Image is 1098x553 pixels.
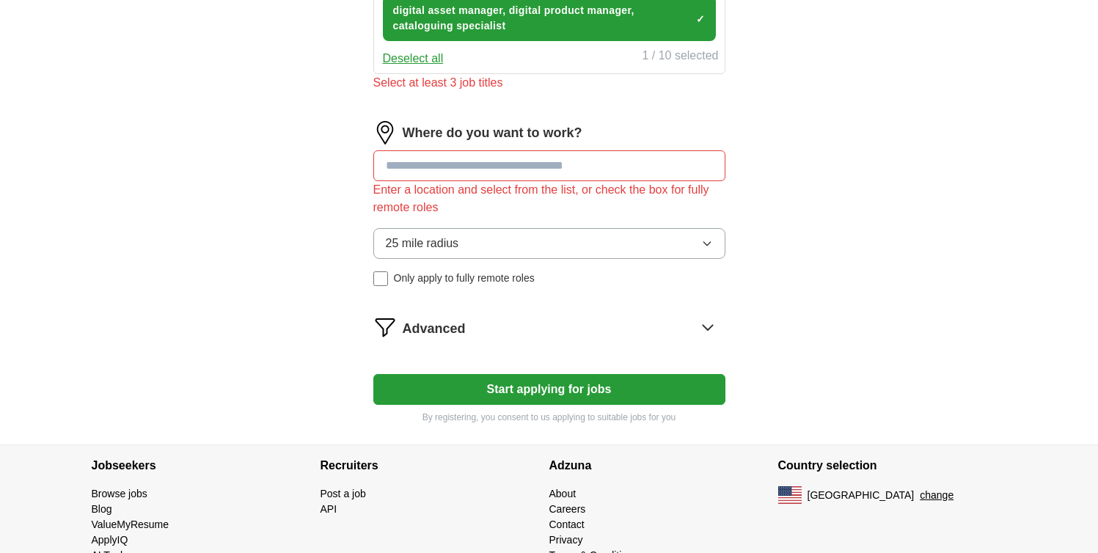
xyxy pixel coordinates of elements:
[403,123,582,143] label: Where do you want to work?
[778,486,802,504] img: US flag
[778,445,1007,486] h4: Country selection
[321,503,337,515] a: API
[549,519,585,530] a: Contact
[373,228,725,259] button: 25 mile radius
[373,315,397,339] img: filter
[696,13,705,25] span: ✓
[321,488,366,499] a: Post a job
[920,488,954,503] button: change
[92,488,147,499] a: Browse jobs
[549,488,577,499] a: About
[403,319,466,339] span: Advanced
[92,534,128,546] a: ApplyIQ
[393,3,690,34] span: digital asset manager, digital product manager, cataloguing specialist
[383,50,444,67] button: Deselect all
[549,534,583,546] a: Privacy
[394,271,535,286] span: Only apply to fully remote roles
[373,74,725,92] div: Select at least 3 job titles
[373,271,388,286] input: Only apply to fully remote roles
[373,121,397,144] img: location.png
[92,503,112,515] a: Blog
[92,519,169,530] a: ValueMyResume
[373,181,725,216] div: Enter a location and select from the list, or check the box for fully remote roles
[373,374,725,405] button: Start applying for jobs
[642,47,718,67] div: 1 / 10 selected
[386,235,459,252] span: 25 mile radius
[808,488,915,503] span: [GEOGRAPHIC_DATA]
[373,411,725,424] p: By registering, you consent to us applying to suitable jobs for you
[549,503,586,515] a: Careers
